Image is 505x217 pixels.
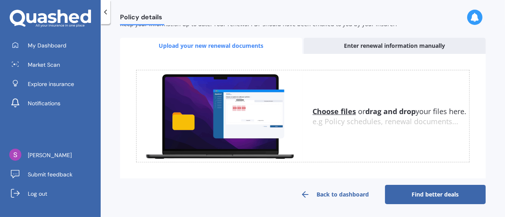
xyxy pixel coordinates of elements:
a: Back to dashboard [284,185,385,204]
span: Log out [28,190,47,198]
img: AGNmyxbxBChfNh11kJNvduAt9-JDDl2SL6MugBHyDMqE=s96-c [9,149,21,161]
b: drag and drop [365,106,416,116]
span: [PERSON_NAME] [28,151,72,159]
span: or your files here. [313,106,466,116]
a: My Dashboard [6,37,101,53]
a: Find better deals [385,185,486,204]
a: [PERSON_NAME] [6,147,101,163]
a: Market Scan [6,57,101,73]
span: Submit feedback [28,170,72,178]
span: Market Scan [28,61,60,69]
span: Policy details [120,13,164,24]
div: Enter renewal information manually [304,38,486,54]
a: Log out [6,186,101,202]
span: My Dashboard [28,41,66,49]
img: upload.de96410c8ce839c3fdd5.gif [137,70,303,162]
span: Explore insurance [28,80,74,88]
a: Submit feedback [6,166,101,182]
a: Explore insurance [6,76,101,92]
div: Upload your new renewal documents [120,38,302,54]
span: Notifications [28,99,60,107]
div: e.g Policy schedules, renewal documents... [313,117,469,126]
u: Choose files [313,106,356,116]
a: Notifications [6,95,101,111]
